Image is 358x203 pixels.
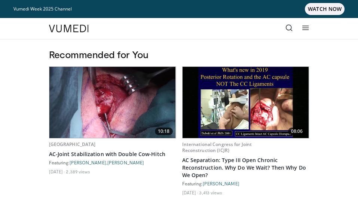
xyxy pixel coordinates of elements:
li: [DATE] [49,168,65,174]
a: 08:06 [183,67,309,138]
div: Featuring: , [49,159,176,165]
span: WATCH NOW [305,3,345,15]
li: 2,389 views [66,168,90,174]
img: 57300354-6179-46a6-b0f7-28fc57f62def.620x360_q85_upscale.jpg [183,67,309,138]
a: [GEOGRAPHIC_DATA] [49,141,96,147]
a: 10:18 [49,67,176,138]
span: 10:18 [155,128,173,135]
img: 51cad949-03c2-48d6-9362-1e9ba851e408.620x360_q85_upscale.jpg [49,67,176,138]
li: [DATE] [182,189,198,195]
a: International Congress for Joint Reconstruction (ICJR) [182,141,252,153]
a: [PERSON_NAME] [203,181,239,186]
h3: Recommended for You [49,48,309,60]
a: AC Separation: Type III Open Chronic Reconstruction. Why Do We Wait? Then Why Do We Open? [182,156,309,179]
a: AC-Joint Stabilization with Double Cow-Hitch [49,150,176,158]
a: [PERSON_NAME] [70,160,106,165]
li: 3,413 views [199,189,222,195]
span: 08:06 [288,128,306,135]
a: [PERSON_NAME] [107,160,144,165]
a: Vumedi Week 2025 ChannelWATCH NOW [13,3,345,15]
div: Featuring: [182,180,309,186]
img: VuMedi Logo [49,25,89,32]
